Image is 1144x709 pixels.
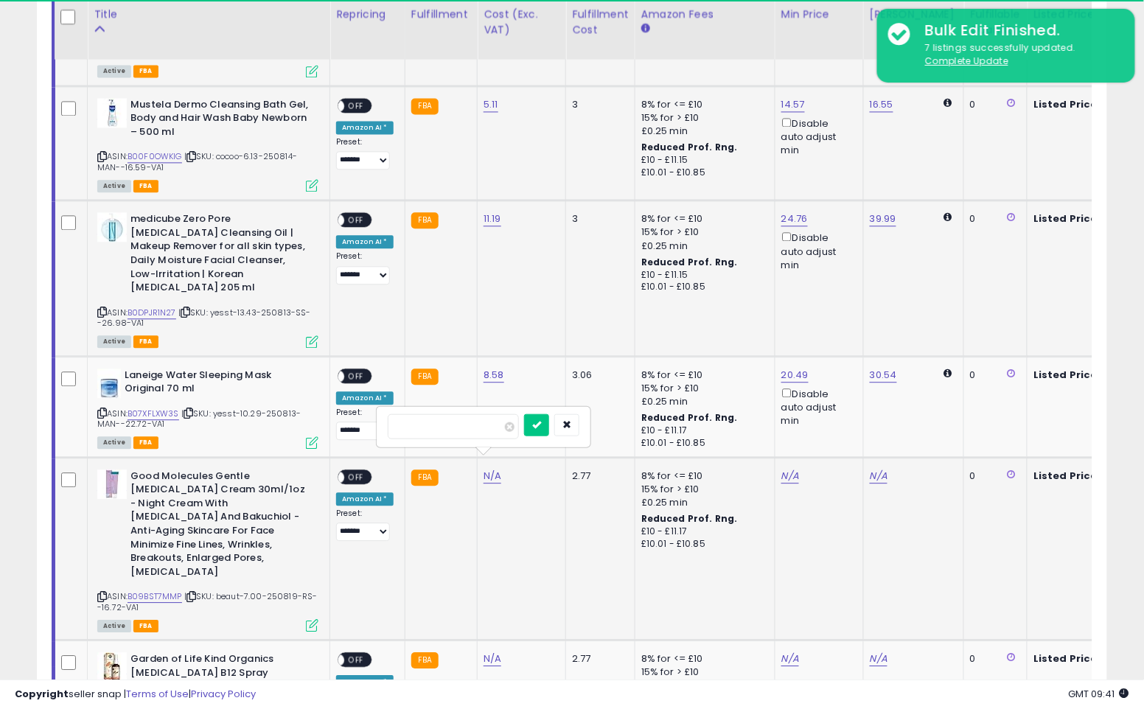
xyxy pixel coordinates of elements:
[411,652,439,668] small: FBA
[870,97,893,112] a: 16.55
[870,368,897,383] a: 30.54
[484,7,559,38] div: Cost (Exc. VAT)
[641,425,764,437] div: £10 - £11.17
[641,369,764,382] div: 8% for <= £10
[130,212,310,298] b: medicube Zero Pore [MEDICAL_DATA] Cleansing Oil | Makeup Remover for all skin types, Daily Moistu...
[128,590,182,603] a: B09BST7MMP
[970,369,1016,382] div: 0
[641,469,764,483] div: 8% for <= £10
[97,212,127,242] img: 31fZT27pxfL._SL40_.jpg
[914,20,1124,41] div: Bulk Edit Finished.
[944,369,952,378] i: Calculated using Dynamic Max Price.
[781,97,805,112] a: 14.57
[870,652,887,666] a: N/A
[130,469,310,583] b: Good Molecules Gentle [MEDICAL_DATA] Cream 30ml/1oz - Night Cream With [MEDICAL_DATA] And Bakuchi...
[336,408,394,441] div: Preset:
[97,620,131,632] span: All listings currently available for purchase on Amazon
[128,150,182,163] a: B00F0OWKIG
[97,150,297,172] span: | SKU: cocoo-6.13-250814-MAN--16.59-VA1
[484,97,498,112] a: 5.11
[97,212,318,346] div: ASIN:
[97,652,127,682] img: 41QHQhoVQLL._SL40_.jpg
[97,408,301,430] span: | SKU: yesst-10.29-250813-MAN--22.72-VA1
[336,235,394,248] div: Amazon AI *
[484,212,501,226] a: 11.19
[641,240,764,253] div: £0.25 min
[97,369,121,398] img: 31p2jJ4AOUL._SL40_.jpg
[781,368,809,383] a: 20.49
[970,652,1016,666] div: 0
[97,307,311,329] span: | SKU: yesst-13.43-250813-SS--26.98-VA1
[925,55,1008,67] u: Complete Update
[781,469,799,483] a: N/A
[336,509,394,542] div: Preset:
[781,385,852,427] div: Disable auto adjust min
[1033,652,1101,666] b: Listed Price:
[411,98,439,114] small: FBA
[781,212,808,226] a: 24.76
[641,538,764,551] div: £10.01 - £10.85
[572,7,629,38] div: Fulfillment Cost
[336,251,394,284] div: Preset:
[344,214,368,226] span: OFF
[128,307,176,319] a: B0DPJR1N27
[484,368,504,383] a: 8.58
[970,212,1016,226] div: 0
[572,469,624,483] div: 2.77
[641,512,738,525] b: Reduced Prof. Rng.
[126,687,189,701] a: Terms of Use
[97,369,318,447] div: ASIN:
[944,98,952,108] i: Calculated using Dynamic Max Price.
[411,369,439,385] small: FBA
[484,652,501,666] a: N/A
[97,469,318,631] div: ASIN:
[641,382,764,395] div: 15% for > £10
[944,212,952,222] i: Calculated using Dynamic Max Price.
[336,492,394,506] div: Amazon AI *
[411,469,439,486] small: FBA
[641,256,738,268] b: Reduced Prof. Rng.
[970,469,1016,483] div: 0
[130,98,310,143] b: Mustela Dermo Cleansing Bath Gel, Body and Hair Wash Baby Newborn – 500 ml
[641,525,764,538] div: £10 - £11.17
[133,620,158,632] span: FBA
[641,22,650,35] small: Amazon Fees.
[97,335,131,348] span: All listings currently available for purchase on Amazon
[97,469,127,499] img: 31Ow11X19JL._SL40_.jpg
[641,437,764,450] div: £10.01 - £10.85
[1033,368,1101,382] b: Listed Price:
[133,436,158,449] span: FBA
[133,65,158,77] span: FBA
[344,470,368,483] span: OFF
[870,7,958,22] div: [PERSON_NAME]
[97,98,318,191] div: ASIN:
[484,469,501,483] a: N/A
[641,167,764,179] div: £10.01 - £10.85
[781,652,799,666] a: N/A
[336,391,394,405] div: Amazon AI *
[641,395,764,408] div: £0.25 min
[133,180,158,192] span: FBA
[344,99,368,111] span: OFF
[191,687,256,701] a: Privacy Policy
[344,369,368,382] span: OFF
[411,212,439,228] small: FBA
[641,7,769,22] div: Amazon Fees
[1033,212,1101,226] b: Listed Price:
[781,229,852,271] div: Disable auto adjust min
[336,137,394,170] div: Preset:
[641,98,764,111] div: 8% for <= £10
[97,590,318,612] span: | SKU: beaut-7.00-250819-RS--16.72-VA1
[572,652,624,666] div: 2.77
[641,281,764,293] div: £10.01 - £10.85
[914,41,1124,69] div: 7 listings successfully updated.
[781,7,857,22] div: Min Price
[641,154,764,167] div: £10 - £11.15
[641,111,764,125] div: 15% for > £10
[125,369,304,399] b: Laneige Water Sleeping Mask Original 70 ml
[870,212,896,226] a: 39.99
[15,688,256,702] div: seller snap | |
[641,483,764,496] div: 15% for > £10
[1033,469,1101,483] b: Listed Price:
[781,115,852,157] div: Disable auto adjust min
